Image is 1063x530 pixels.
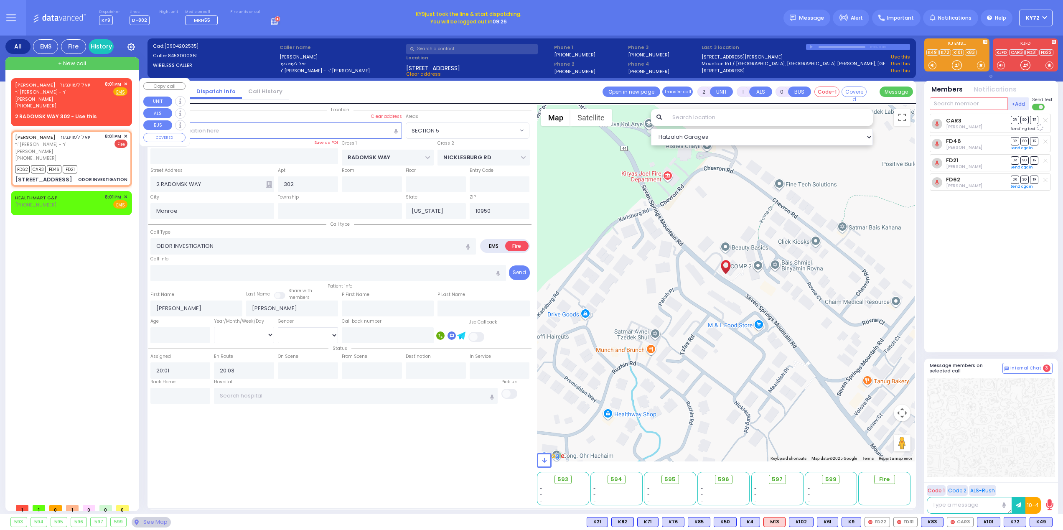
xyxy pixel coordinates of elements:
span: members [288,294,310,301]
span: TR [1030,116,1038,124]
span: - [754,498,757,504]
label: Destination [406,353,431,360]
button: Notifications [974,85,1017,94]
span: Status [328,345,351,352]
label: Room [342,167,354,174]
button: ALS [749,87,772,97]
div: K61 [817,517,838,527]
a: FD22 [1039,49,1053,56]
label: Last Name [246,291,270,298]
div: BLS [842,517,861,527]
span: [0904202535] [164,43,198,49]
label: State [406,194,417,201]
span: MRH55 [194,17,210,23]
button: Drag Pegman onto the map to open Street View [894,435,910,451]
span: 1 [33,505,45,511]
span: 594 [610,475,622,484]
span: - [540,485,542,492]
input: Search location here [150,122,402,138]
span: 596 [718,475,729,484]
span: Help [995,14,1006,22]
img: red-radio-icon.svg [951,520,955,524]
a: Mountain Rd / [GEOGRAPHIC_DATA], [GEOGRAPHIC_DATA] [PERSON_NAME], [GEOGRAPHIC_DATA] [702,60,888,67]
div: BLS [714,517,737,527]
span: - [647,492,650,498]
button: Covered [842,87,867,97]
button: COVERED [143,133,186,142]
button: KY72 [1019,10,1053,26]
label: Age [150,318,159,325]
button: Code 2 [947,485,968,496]
div: Fire [61,39,86,54]
div: K71 [637,517,659,527]
span: Fire [114,140,127,148]
label: Medic on call [185,10,221,15]
label: Back Home [150,379,175,385]
div: K9 [842,517,861,527]
span: ר' [PERSON_NAME] - ר' [PERSON_NAME] [15,141,102,155]
a: Call History [242,87,289,95]
div: BLS [662,517,684,527]
div: K21 [587,517,608,527]
button: +Add [1008,97,1030,110]
h5: Message members on selected call [930,363,1002,374]
div: FD31 [893,517,918,527]
span: Location [327,107,353,113]
span: TR [1030,137,1038,145]
label: [PHONE_NUMBER] [628,51,669,58]
span: just took the line & start dispatching. [416,10,521,18]
div: K82 [611,517,634,527]
a: Use this [891,67,910,74]
span: ✕ [124,194,127,201]
span: Alert [851,14,863,22]
a: Use this [891,60,910,67]
span: FD62 [15,165,30,173]
label: Turn off text [1032,103,1045,111]
input: Search a contact [406,44,538,54]
span: - [593,485,596,492]
span: KY9 [416,10,425,18]
span: TR [1030,176,1038,183]
button: Send [509,265,530,280]
span: KY72 [1026,14,1040,22]
span: Sending text [1011,126,1045,131]
u: EMS [116,89,125,95]
span: 8:01 PM [105,81,121,87]
label: P Last Name [437,291,465,298]
a: History [89,39,114,54]
a: K83 [965,49,977,56]
label: Gender [278,318,294,325]
button: Toggle fullscreen view [894,109,910,126]
button: ALS-Rush [969,485,996,496]
span: ✕ [124,133,127,140]
span: 1 [66,505,79,511]
button: UNIT [143,97,172,107]
span: DR [1011,116,1019,124]
div: CAR3 [947,517,974,527]
label: Floor [406,167,416,174]
span: Important [887,14,914,22]
span: - [701,485,703,492]
span: Message [799,14,824,22]
label: Call back number [342,318,381,325]
span: ר' [PERSON_NAME] - ר' [PERSON_NAME] [15,89,102,102]
a: FD31 [1025,49,1038,56]
span: SECTION 5 [412,127,439,135]
span: Fire [879,475,890,484]
span: 597 [772,475,783,484]
label: Last 3 location [702,44,806,51]
a: [PERSON_NAME] [15,134,56,140]
a: Send again [1011,165,1033,170]
label: Entry Code [470,167,493,174]
span: Internal Chat [1010,365,1041,371]
span: [PHONE_NUMBER] [15,201,56,208]
div: K72 [1004,517,1026,527]
a: HEALTHMART G&P [15,194,58,201]
a: FD46 [946,138,961,144]
button: Message [880,87,913,97]
span: - [754,485,757,492]
img: comment-alt.png [1005,367,1009,371]
span: Jacob Weiss [946,144,982,150]
div: M13 [763,517,786,527]
span: Phone 4 [628,61,699,68]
